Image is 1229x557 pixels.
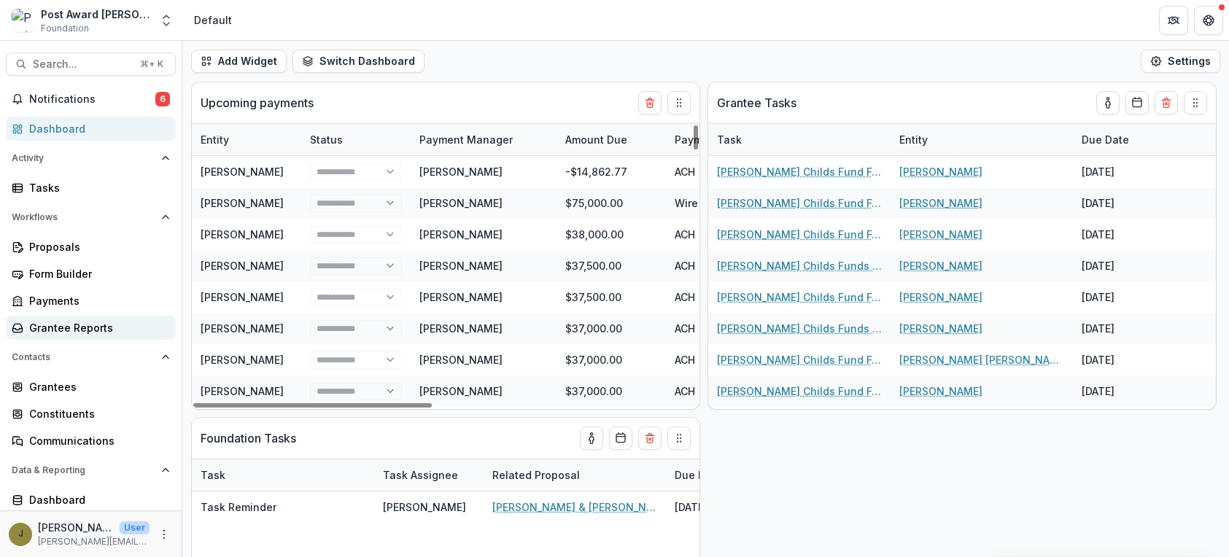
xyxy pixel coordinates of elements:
div: Task [708,132,751,147]
span: Search... [33,58,131,71]
div: [PERSON_NAME] [419,321,503,336]
div: Status [301,124,411,155]
div: [PERSON_NAME] [419,195,503,211]
a: [PERSON_NAME] [201,228,284,241]
div: ACH [666,344,775,375]
div: Entity [891,132,937,147]
div: Proposals [29,239,164,254]
div: [PERSON_NAME] [383,499,466,515]
div: $37,000.00 [557,407,666,438]
div: Related Proposal [484,467,589,483]
button: Delete card [1155,91,1178,114]
div: Constituents [29,406,164,421]
div: Payment Type [666,124,775,155]
div: Amount Due [557,124,666,155]
a: [PERSON_NAME] [899,289,982,305]
div: $37,000.00 [557,313,666,344]
div: Communications [29,433,164,448]
div: ACH [666,313,775,344]
div: Payments [29,293,164,308]
button: Add Widget [191,50,287,73]
nav: breadcrumb [188,9,238,31]
div: [DATE] [666,491,775,523]
div: ACH [666,156,775,187]
a: [PERSON_NAME] Childs Fund Fellowship Award Financial Expenditure Report [717,164,882,179]
button: Switch Dashboard [292,50,424,73]
a: [PERSON_NAME] [899,383,982,399]
div: $38,000.00 [557,219,666,250]
div: Status [301,132,352,147]
button: toggle-assigned-to-me [1096,91,1120,114]
div: $37,000.00 [557,344,666,375]
button: Drag [667,91,691,114]
div: Entity [192,132,238,147]
a: [PERSON_NAME] [201,197,284,209]
a: [PERSON_NAME] Childs Fund Fellowship Award Financial Expenditure Report [717,195,882,211]
button: Open Activity [6,147,176,170]
p: Grantee Tasks [717,94,796,112]
a: [PERSON_NAME] [201,354,284,366]
div: Entity [192,124,301,155]
a: Constituents [6,402,176,426]
div: Entity [891,124,1073,155]
a: [PERSON_NAME] Childs Funds Fellow’s Annual Progress Report [717,258,882,273]
a: Grantees [6,375,176,399]
a: [PERSON_NAME] [201,385,284,397]
div: [DATE] [1073,407,1182,438]
a: [PERSON_NAME] Childs Fund Fellowship Award Financial Expenditure Report [717,289,882,305]
span: Foundation [41,22,89,35]
p: [PERSON_NAME][EMAIL_ADDRESS][PERSON_NAME][DOMAIN_NAME] [38,535,150,548]
div: Task [192,459,374,491]
div: Due Date [1073,124,1182,155]
div: Form Builder [29,266,164,281]
button: toggle-assigned-to-me [580,426,603,450]
a: [PERSON_NAME] [899,321,982,336]
p: Task Reminder [201,499,276,515]
div: Wire [666,187,775,219]
div: Task [708,124,891,155]
div: $37,500.00 [557,250,666,281]
a: Payments [6,289,176,313]
button: Open Contacts [6,346,176,369]
div: [PERSON_NAME] [419,164,503,179]
a: Dashboard [6,488,176,512]
div: Amount Due [557,132,636,147]
a: [PERSON_NAME] & [PERSON_NAME] [492,499,657,515]
a: [PERSON_NAME] [201,322,284,335]
div: ACH [666,219,775,250]
button: Get Help [1194,6,1223,35]
div: Due Date [666,467,731,483]
div: [DATE] [1073,156,1182,187]
a: Tasks [6,176,176,200]
div: Task [192,467,234,483]
div: Task Assignee [374,467,467,483]
div: Related Proposal [484,459,666,491]
button: Open Workflows [6,206,176,229]
div: Grantee Reports [29,320,164,335]
button: Settings [1141,50,1220,73]
a: Grantee Reports [6,316,176,340]
div: [DATE] [1073,281,1182,313]
a: [PERSON_NAME] [899,164,982,179]
button: More [155,526,173,543]
div: ACH [666,281,775,313]
div: [PERSON_NAME] [419,289,503,305]
div: Dashboard [29,121,164,136]
a: [PERSON_NAME] [PERSON_NAME] [899,352,1064,367]
span: Notifications [29,93,155,106]
button: Notifications6 [6,87,176,111]
div: [DATE] [1073,250,1182,281]
a: [PERSON_NAME] Childs Fund Fellowship Award Financial Expenditure Report [717,383,882,399]
div: [PERSON_NAME] [419,227,503,242]
div: ACH [666,407,775,438]
div: [PERSON_NAME] [419,352,503,367]
div: Payment Manager [411,124,557,155]
a: Dashboard [6,117,176,141]
div: Tasks [29,180,164,195]
div: Default [194,12,232,28]
div: Post Award [PERSON_NAME] Childs Memorial Fund [41,7,150,22]
button: Open entity switcher [156,6,177,35]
